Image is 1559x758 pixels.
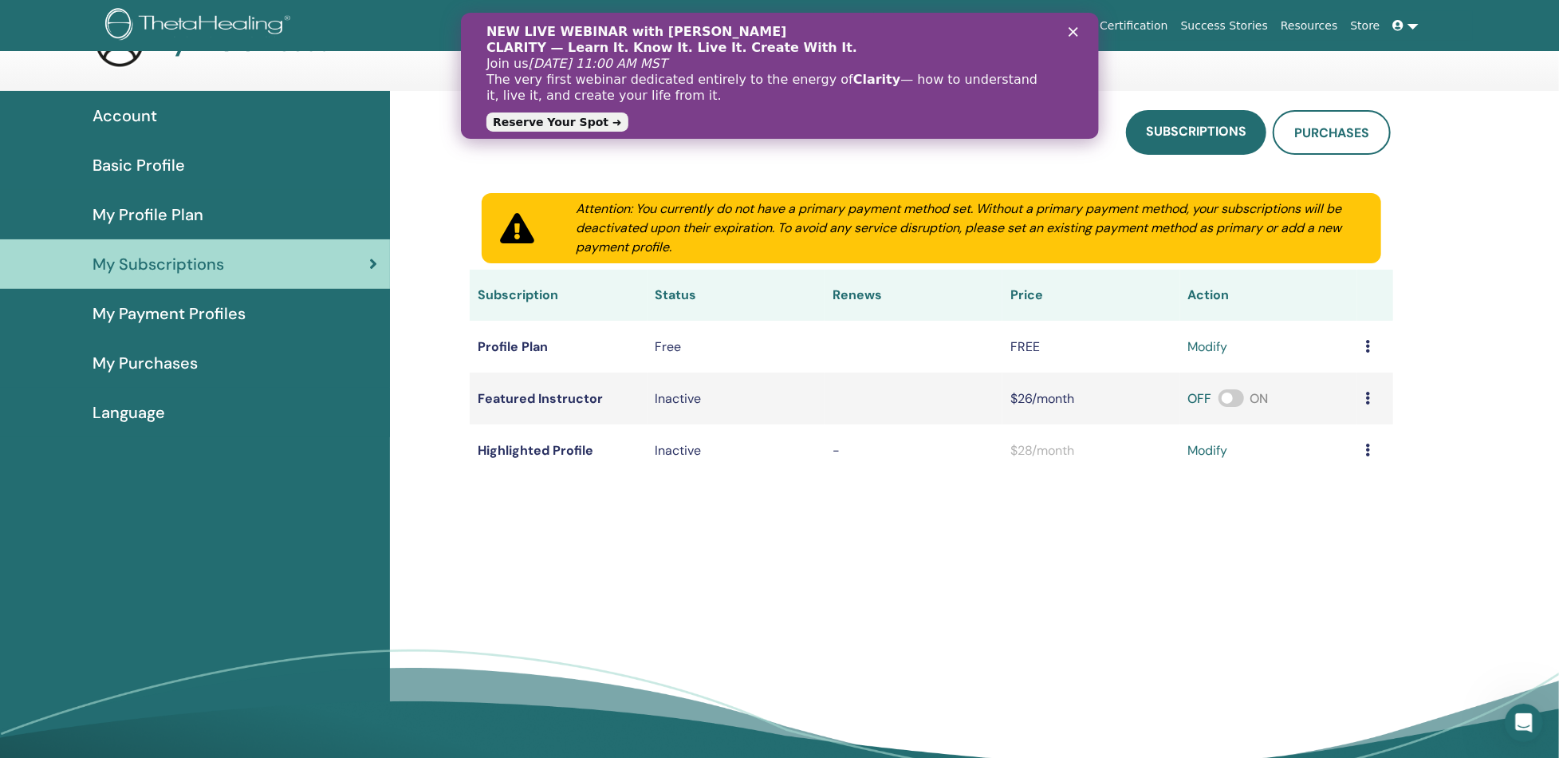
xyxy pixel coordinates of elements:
[1505,704,1543,742] iframe: Intercom live chat
[1146,123,1246,140] span: Subscriptions
[1188,338,1228,357] a: modify
[922,11,967,41] a: About
[1093,11,1174,41] a: Certification
[1250,390,1269,407] span: ON
[1010,390,1074,407] span: $26/month
[1274,11,1344,41] a: Resources
[557,199,1381,257] div: Attention: You currently do not have a primary payment method set. Without a primary payment meth...
[93,302,246,326] span: My Payment Profiles
[461,13,1099,139] iframe: Intercom live chat banner
[470,321,648,373] td: Profile Plan
[1010,442,1074,459] span: $28/month
[93,153,185,177] span: Basic Profile
[1294,124,1369,141] span: Purchases
[655,389,817,409] div: Inactive
[1002,270,1180,321] th: Price
[1126,110,1266,155] a: Subscriptions
[608,14,624,24] div: Close
[93,401,165,424] span: Language
[648,270,825,321] th: Status
[93,203,203,227] span: My Profile Plan
[1273,110,1391,155] a: Purchases
[833,442,840,459] span: -
[968,11,1094,41] a: Courses & Seminars
[93,104,157,128] span: Account
[470,270,648,321] th: Subscription
[655,441,817,460] p: Inactive
[1188,441,1228,460] a: modify
[1344,11,1387,41] a: Store
[470,373,648,424] td: Featured Instructor
[825,270,1002,321] th: Renews
[655,338,817,357] div: Free
[1188,390,1212,407] span: OFF
[1175,11,1274,41] a: Success Stories
[1010,338,1040,355] span: FREE
[93,351,198,375] span: My Purchases
[93,252,224,276] span: My Subscriptions
[152,29,356,57] h3: My Theta Account
[470,424,648,476] td: Highlighted Profile
[105,8,296,44] img: logo.png
[1180,270,1358,321] th: Action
